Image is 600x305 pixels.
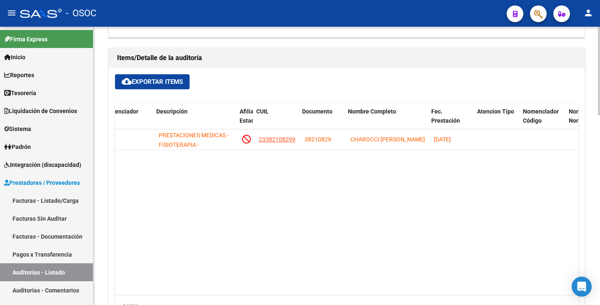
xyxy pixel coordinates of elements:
datatable-header-cell: Nombre Completo [345,103,428,139]
span: Nombre Completo [348,108,396,115]
span: Integración (discapacidad) [4,160,81,169]
span: 38210829 [305,136,331,143]
datatable-header-cell: Fec. Prestación [428,103,474,139]
mat-icon: menu [7,8,17,18]
span: CUIL [256,108,269,115]
span: - OSOC [66,4,96,23]
span: Prestadores / Proveedores [4,178,80,187]
mat-icon: cloud_download [122,76,132,86]
span: Sistema [4,124,31,134]
datatable-header-cell: Documento [299,103,345,139]
datatable-header-cell: Nomenclador Código [520,103,565,139]
span: Firma Express [4,35,47,44]
span: Nomenclador Código [523,108,559,124]
span: Tesorería [4,88,36,98]
datatable-header-cell: Afiliado Estado [236,103,253,139]
span: Reportes [4,71,34,80]
span: Liquidación de Convenios [4,106,77,116]
span: Exportar Items [122,78,183,86]
span: 23382108299 [259,136,295,143]
datatable-header-cell: Descripción [153,103,236,139]
span: [DATE] [434,136,451,143]
button: Exportar Items [115,74,190,89]
span: CHAROCCI [PERSON_NAME] [350,136,425,143]
span: Inicio [4,53,25,62]
datatable-header-cell: CUIL [253,103,299,139]
datatable-header-cell: Atencion Tipo [474,103,520,139]
span: Atencion Tipo [477,108,514,115]
span: Descripción [156,108,187,115]
span: Fec. Prestación [431,108,460,124]
span: Padrón [4,142,31,151]
div: Open Intercom Messenger [572,277,592,297]
span: Afiliado Estado [240,108,260,124]
span: Documento [302,108,332,115]
span: PRESTACIONES MEDICAS -FISIOTERAPIA - [MEDICAL_DATA] + ENFERMERIA - MODULO 2 [159,132,229,167]
h1: Items/Detalle de la auditoría [117,51,576,65]
mat-icon: person [583,8,593,18]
